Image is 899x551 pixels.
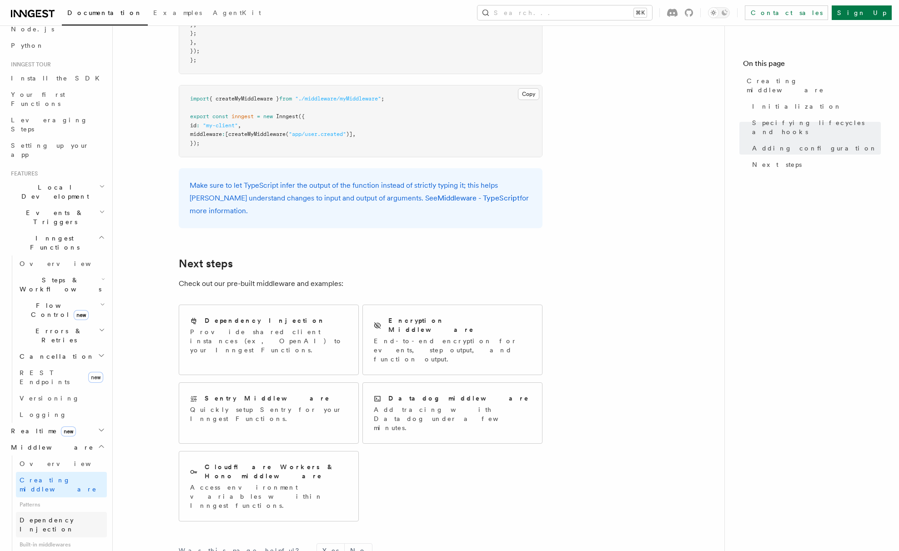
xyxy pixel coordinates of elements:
a: Your first Functions [7,86,107,112]
span: middleware [190,131,222,137]
span: Realtime [7,426,76,436]
span: Patterns [16,497,107,512]
p: Provide shared client instances (ex, OpenAI) to your Inngest Functions. [190,327,347,355]
h2: Datadog middleware [388,394,529,403]
span: [ [225,131,228,137]
a: Dependency InjectionProvide shared client instances (ex, OpenAI) to your Inngest Functions. [179,305,359,375]
button: Toggle dark mode [708,7,730,18]
a: Leveraging Steps [7,112,107,137]
p: Check out our pre-built middleware and examples: [179,277,542,290]
button: Search...⌘K [477,5,652,20]
span: "app/user.created" [289,131,346,137]
span: { createMyMiddleware } [209,95,279,102]
span: Documentation [67,9,142,16]
a: Overview [16,456,107,472]
span: Dependency Injection [20,516,74,533]
a: Specifying lifecycles and hooks [748,115,881,140]
a: Versioning [16,390,107,406]
a: Sentry MiddlewareQuickly setup Sentry for your Inngest Functions. [179,382,359,444]
span: AgentKit [213,9,261,16]
h2: Sentry Middleware [205,394,330,403]
span: Leveraging Steps [11,116,88,133]
a: Initialization [748,98,881,115]
h2: Dependency Injection [205,316,325,325]
span: }); [190,140,200,146]
span: )] [346,131,352,137]
span: , [352,131,356,137]
a: Logging [16,406,107,423]
span: "./middleware/myMiddleware" [295,95,381,102]
button: Inngest Functions [7,230,107,255]
a: Setting up your app [7,137,107,163]
span: REST Endpoints [20,369,70,386]
div: Inngest Functions [7,255,107,423]
span: id [190,122,196,129]
span: Your first Functions [11,91,65,107]
span: = [257,113,260,120]
a: Dependency Injection [16,512,107,537]
a: REST Endpointsnew [16,365,107,390]
p: Access environment variables within Inngest functions. [190,483,347,510]
p: End-to-end encryption for events, step output, and function output. [374,336,531,364]
span: , [238,122,241,129]
span: new [88,372,103,383]
span: Local Development [7,183,99,201]
button: Steps & Workflows [16,272,107,297]
span: Logging [20,411,67,418]
a: Sign Up [832,5,892,20]
a: Adding configuration [748,140,881,156]
span: new [74,310,89,320]
span: : [196,122,200,129]
span: , [193,39,196,45]
span: Setting up your app [11,142,89,158]
span: }; [190,30,196,36]
a: Install the SDK [7,70,107,86]
span: from [279,95,292,102]
span: Cancellation [16,352,95,361]
a: Overview [16,255,107,272]
a: Middleware - TypeScript [437,194,520,202]
a: Contact sales [745,5,828,20]
span: }); [190,48,200,54]
button: Errors & Retries [16,323,107,348]
span: import [190,95,209,102]
span: export [190,113,209,120]
a: AgentKit [207,3,266,25]
span: Node.js [11,25,54,33]
span: : [222,131,225,137]
button: Realtimenew [7,423,107,439]
span: inngest [231,113,254,120]
h2: Cloudflare Workers & Hono middleware [205,462,347,481]
span: Install the SDK [11,75,105,82]
a: Datadog middlewareAdd tracing with Datadog under a few minutes. [362,382,542,444]
span: Overview [20,460,113,467]
h4: On this page [743,58,881,73]
span: } [190,21,193,28]
p: Quickly setup Sentry for your Inngest Functions. [190,405,347,423]
span: Examples [153,9,202,16]
span: Next steps [752,160,802,169]
span: Initialization [752,102,842,111]
span: Adding configuration [752,144,877,153]
h2: Encryption Middleware [388,316,531,334]
a: Documentation [62,3,148,25]
button: Cancellation [16,348,107,365]
span: }; [190,57,196,63]
p: Make sure to let TypeScript infer the output of the function instead of strictly typing it; this ... [190,179,532,217]
span: Creating middleware [747,76,881,95]
a: Next steps [179,257,233,270]
a: Next steps [748,156,881,173]
span: ({ [298,113,305,120]
span: Errors & Retries [16,326,99,345]
span: Inngest Functions [7,234,98,252]
span: Creating middleware [20,476,97,493]
span: Specifying lifecycles and hooks [752,118,881,136]
span: "my-client" [203,122,238,129]
span: const [212,113,228,120]
a: Examples [148,3,207,25]
button: Flow Controlnew [16,297,107,323]
span: Features [7,170,38,177]
kbd: ⌘K [634,8,647,17]
a: Encryption MiddlewareEnd-to-end encryption for events, step output, and function output. [362,305,542,375]
span: new [61,426,76,436]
